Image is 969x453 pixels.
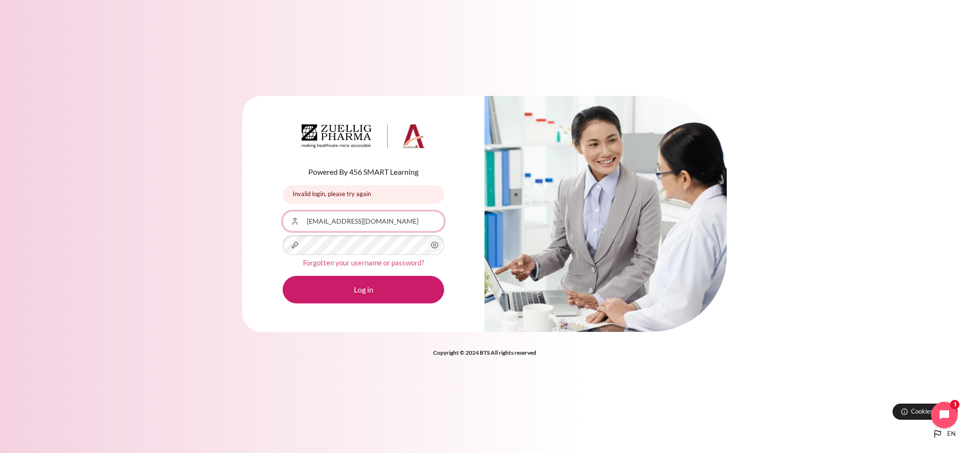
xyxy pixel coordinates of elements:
span: en [947,429,956,439]
div: Invalid login, please try again [283,185,444,204]
input: Username or Email Address [283,211,444,231]
a: Forgotten your username or password? [303,258,424,267]
p: Powered By 456 SMART Learning [283,166,444,178]
span: Cookies notice [911,407,950,416]
strong: Copyright © 2024 BTS All rights reserved [433,349,536,356]
img: Architeck [302,124,425,148]
button: Languages [928,425,959,444]
button: Cookies notice [893,404,958,420]
button: Log in [283,276,444,303]
a: Architeck [302,124,425,152]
